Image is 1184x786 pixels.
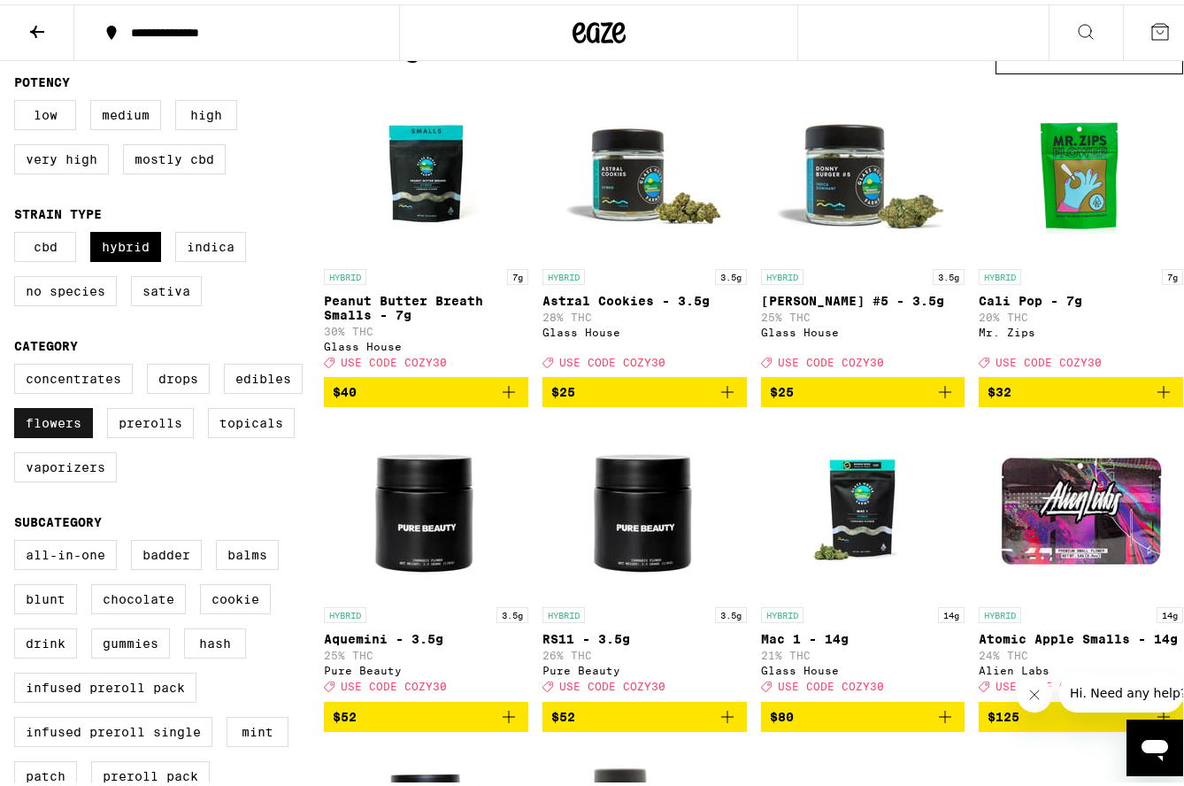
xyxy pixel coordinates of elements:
label: Indica [175,227,246,258]
label: Very High [14,140,109,170]
p: 3.5g [933,265,965,281]
img: Pure Beauty - Aquemini - 3.5g [337,417,514,594]
img: Alien Labs - Atomic Apple Smalls - 14g [993,417,1170,594]
label: Mostly CBD [123,140,226,170]
a: Open page for Astral Cookies - 3.5g from Glass House [542,79,747,373]
a: Open page for Donny Burger #5 - 3.5g from Glass House [761,79,965,373]
a: Open page for Cali Pop - 7g from Mr. Zips [979,79,1183,373]
img: Glass House - Peanut Butter Breath Smalls - 7g [337,79,514,256]
div: Glass House [761,322,965,334]
label: Concentrates [14,359,133,389]
div: Glass House [542,322,747,334]
p: Atomic Apple Smalls - 14g [979,628,1183,642]
label: Badder [131,536,202,566]
p: 14g [938,603,965,619]
div: Glass House [324,336,528,348]
span: USE CODE COZY30 [341,677,447,689]
button: Add to bag [761,697,965,728]
span: $40 [333,381,357,395]
p: HYBRID [324,603,366,619]
div: Mr. Zips [979,322,1183,334]
label: Edibles [224,359,303,389]
label: No Species [14,272,117,302]
p: 3.5g [715,603,747,619]
span: $52 [333,705,357,720]
p: Cali Pop - 7g [979,289,1183,304]
p: 3.5g [496,603,528,619]
p: HYBRID [979,603,1021,619]
p: 7g [1162,265,1183,281]
label: Prerolls [107,404,194,434]
p: 3.5g [715,265,747,281]
label: Infused Preroll Single [14,713,212,743]
button: Add to bag [324,697,528,728]
iframe: Message from company [1059,669,1183,708]
label: Hash [184,624,246,654]
button: Add to bag [542,373,747,403]
img: Mr. Zips - Cali Pop - 7g [993,79,1170,256]
legend: Potency [14,71,70,85]
p: HYBRID [542,603,585,619]
span: $32 [988,381,1011,395]
span: $80 [770,705,794,720]
p: 25% THC [761,307,965,319]
button: Add to bag [324,373,528,403]
img: Glass House - Donny Burger #5 - 3.5g [774,79,951,256]
p: HYBRID [542,265,585,281]
label: Flowers [14,404,93,434]
div: Pure Beauty [324,660,528,672]
span: USE CODE COZY30 [778,352,884,364]
span: $125 [988,705,1019,720]
label: Drink [14,624,77,654]
a: Open page for Mac 1 - 14g from Glass House [761,417,965,697]
p: HYBRID [761,603,803,619]
p: Astral Cookies - 3.5g [542,289,747,304]
iframe: Close message [1017,673,1052,708]
p: 14g [1157,603,1183,619]
img: Pure Beauty - RS11 - 3.5g [556,417,733,594]
a: Open page for Peanut Butter Breath Smalls - 7g from Glass House [324,79,528,373]
p: Peanut Butter Breath Smalls - 7g [324,289,528,318]
label: All-In-One [14,536,117,566]
img: Glass House - Astral Cookies - 3.5g [556,79,733,256]
p: 20% THC [979,307,1183,319]
label: Hybrid [90,227,161,258]
div: Alien Labs [979,660,1183,672]
span: $25 [770,381,794,395]
div: Glass House [761,660,965,672]
span: USE CODE COZY30 [341,352,447,364]
p: HYBRID [979,265,1021,281]
label: Gummies [91,624,170,654]
label: Topicals [208,404,295,434]
p: 7g [507,265,528,281]
label: Medium [90,96,161,126]
button: Add to bag [979,373,1183,403]
label: Low [14,96,76,126]
p: HYBRID [761,265,803,281]
p: Mac 1 - 14g [761,628,965,642]
img: Glass House - Mac 1 - 14g [774,417,951,594]
span: $25 [551,381,575,395]
label: Mint [227,713,288,743]
p: 21% THC [761,645,965,657]
p: Aquemini - 3.5g [324,628,528,642]
label: Sativa [131,272,202,302]
legend: Subcategory [14,511,102,525]
span: USE CODE COZY30 [996,352,1102,364]
legend: Strain Type [14,203,102,217]
a: Open page for Atomic Apple Smalls - 14g from Alien Labs [979,417,1183,697]
button: Add to bag [979,697,1183,728]
span: USE CODE COZY30 [559,677,665,689]
div: Pure Beauty [542,660,747,672]
label: Chocolate [91,580,186,610]
label: Balms [216,536,279,566]
button: Add to bag [542,697,747,728]
span: USE CODE COZY30 [778,677,884,689]
p: 30% THC [324,321,528,333]
label: Vaporizers [14,448,117,478]
span: USE CODE COZY30 [996,677,1102,689]
a: Open page for Aquemini - 3.5g from Pure Beauty [324,417,528,697]
p: 25% THC [324,645,528,657]
span: Hi. Need any help? [11,12,127,27]
button: Add to bag [761,373,965,403]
